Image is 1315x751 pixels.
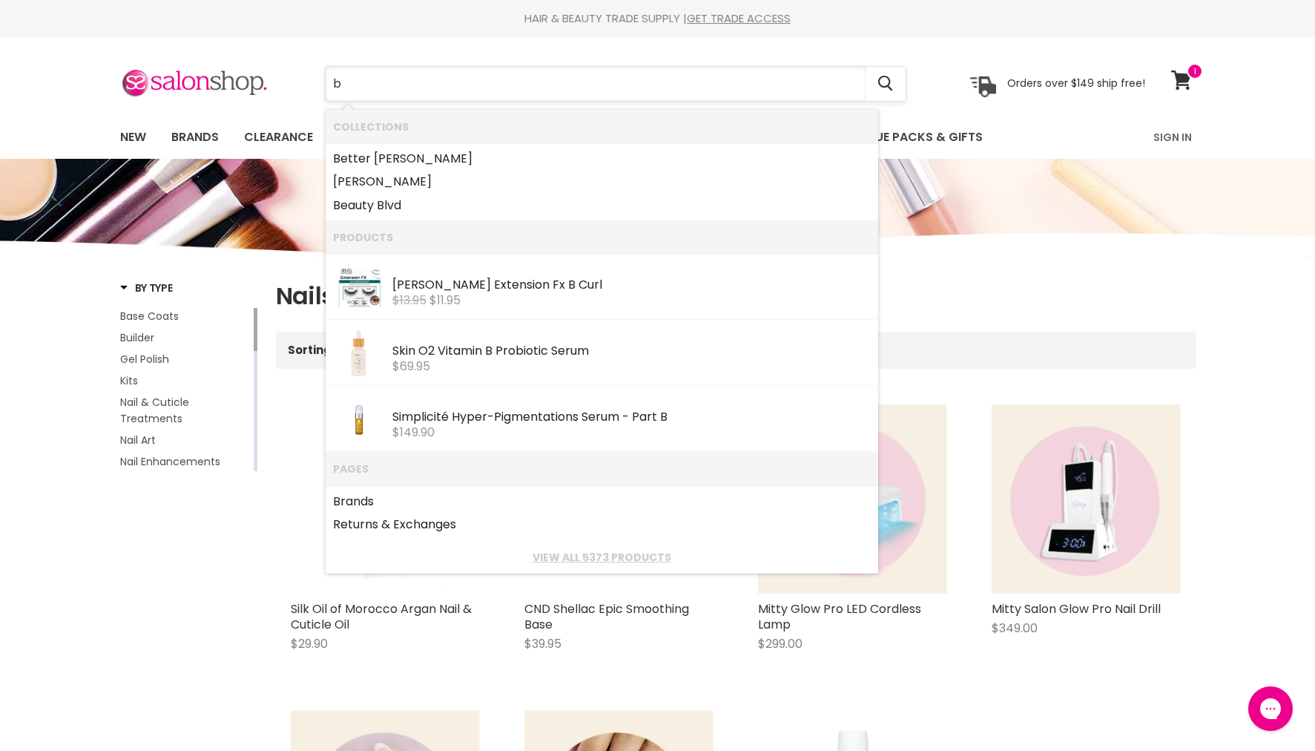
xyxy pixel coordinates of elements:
a: View all 5373 products [333,551,871,563]
iframe: Gorgias live chat messenger [1241,681,1300,736]
a: New [109,122,157,153]
div: [PERSON_NAME] Extension Fx B Curl [392,278,871,294]
form: Product [325,66,906,102]
nav: Main [102,116,1214,159]
p: Orders over $149 ship free! [1007,76,1145,90]
img: ARDELL-EXTENSION-FX-OPENING__85101.1579666760_200x.jpg [333,261,385,313]
a: Value Packs & Gifts [842,122,994,153]
a: GET TRADE ACCESS [687,10,791,26]
li: Collections: Better Barber [326,143,878,171]
li: Collections: Bōkka Botánika [326,170,878,194]
span: Builder [120,330,154,345]
a: Brands [333,490,871,514]
span: $39.95 [524,635,561,652]
a: Nail Art [120,432,251,448]
s: $13.95 [392,292,426,309]
span: Nail Art [120,433,156,447]
span: $349.00 [992,620,1038,637]
h1: Nails [276,281,1196,312]
img: Hyperpigmentation-serumB_30mL_1024x1024_2048x2048_7a4d250e-c106-4898-b72a-d9d2a6e10e1f_200x.jpg [333,393,385,445]
div: Skin O2 Vitamin B Probiotic Serum [392,344,871,360]
a: Sign In [1144,122,1201,153]
h3: By Type [120,281,173,295]
ul: Main menu [109,116,1070,159]
li: Pages: Brands [326,486,878,514]
span: $11.95 [429,292,461,309]
li: Products: Skin O2 Vitamin B Probiotic Serum [326,320,878,386]
span: Gel Polish [120,352,169,367]
li: Collections: Beauty Blvd [326,194,878,221]
span: $149.90 [392,424,435,441]
span: Base Coats [120,309,179,324]
span: Nail & Cuticle Treatments [120,395,189,426]
a: Nail & Cuticle Treatments [120,394,251,427]
a: [PERSON_NAME] [333,170,871,194]
label: Sorting [288,344,332,356]
li: Products: Ardell Extension Fx B Curl [326,254,878,320]
a: Returns & Exchanges [333,513,871,537]
a: Builder [120,329,251,346]
li: Pages: Returns & Exchanges [326,513,878,540]
img: Silk Oil of Morocco Argan Nail & Cuticle Oil [291,404,480,594]
a: Gel Polish [120,351,251,367]
img: CSPROB-Vitamin-B-Probiotic-Serum-product-hero_2000x2000_crop_center_eb5044fc-9612-4c30-8fe5-90289... [333,327,385,379]
span: $29.90 [291,635,328,652]
span: Kits [120,373,138,388]
a: Nail Enhancements [120,453,251,470]
input: Search [326,67,866,101]
span: $299.00 [758,635,802,652]
a: Base Coats [120,308,251,324]
li: Collections [326,110,878,143]
li: Products: Simplicité Hyper-Pigmentations Serum - Part B [326,386,878,452]
li: Pages [326,452,878,485]
a: CND Shellac Epic Smoothing Base [524,600,689,633]
a: Mitty Salon Glow Pro Nail Drill [992,600,1161,617]
div: Simplicité Hyper-Pigmentations Serum - Part B [392,410,871,426]
button: Search [866,67,906,101]
img: Mitty Salon Glow Pro Nail Drill [992,404,1181,594]
span: Nail Enhancements [120,454,220,469]
a: Clearance [233,122,324,153]
li: Products [326,220,878,254]
div: HAIR & BEAUTY TRADE SUPPLY | [102,11,1214,26]
a: Kits [120,373,251,389]
li: View All [326,540,878,574]
span: $69.95 [392,358,430,375]
a: Mitty Glow Pro LED Cordless Lamp [758,600,921,633]
a: Brands [160,122,230,153]
a: Better [PERSON_NAME] [333,147,871,171]
a: Silk Oil of Morocco Argan Nail & Cuticle Oil [291,600,472,633]
a: Beauty Blvd [333,194,871,217]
